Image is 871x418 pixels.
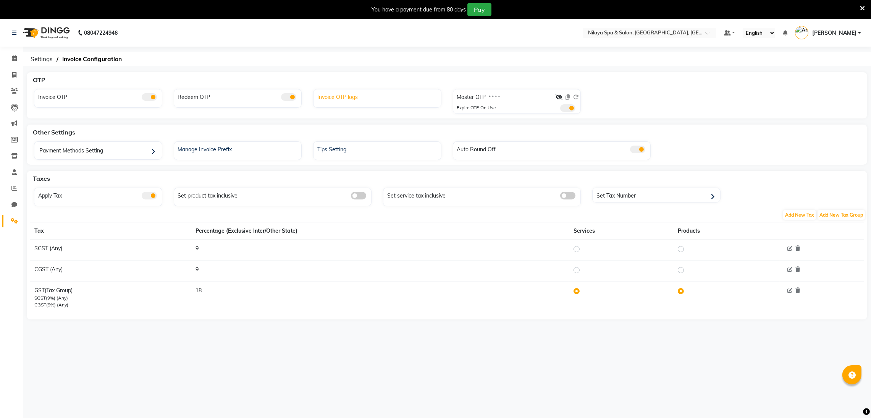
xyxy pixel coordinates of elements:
th: Products [673,222,780,240]
div: You have a payment due from 80 days [372,6,466,14]
span: Add New Tax [783,210,816,220]
th: Percentage (Exclusive Inter/Other State) [191,222,569,240]
div: Auto Round Off [455,144,650,154]
a: Manage Invoice Prefix [174,144,302,154]
label: Master OTP [457,93,486,101]
b: 08047224946 [84,22,118,44]
div: Set service tax inclusive [385,190,580,200]
div: Invoice OTP logs [315,91,441,101]
td: GST [30,282,191,313]
div: Set Tax Number [595,190,720,201]
span: (Tax Group) [45,287,73,294]
span: [PERSON_NAME] [812,29,856,37]
span: Settings [27,52,57,66]
a: Add New Tax [782,211,817,218]
div: Redeem OTP [176,91,302,101]
span: Add New Tax Group [818,210,865,220]
div: Invoice OTP [36,91,162,101]
img: Anubhav [795,26,808,39]
div: SGST(9%) (Any) [34,295,186,301]
td: SGST (Any) [30,240,191,261]
div: Set product tax inclusive [176,190,371,200]
td: 18 [191,282,569,313]
img: logo [19,22,72,44]
div: Payment Methods Setting [36,144,162,159]
a: Invoice OTP logs [313,91,441,101]
td: CGST (Any) [30,261,191,282]
div: Manage Invoice Prefix [176,144,302,154]
a: Add New Tax Group [817,211,866,218]
div: Apply Tax [36,190,162,200]
a: Tips Setting [313,144,441,154]
div: CGST(9%) (Any) [34,301,186,308]
button: Pay [467,3,491,16]
th: Tax [30,222,191,240]
th: Services [569,222,673,240]
div: Expire OTP On Use [457,104,496,112]
td: 9 [191,261,569,282]
td: 9 [191,240,569,261]
div: Tips Setting [315,144,441,154]
span: Invoice Configuration [58,52,126,66]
